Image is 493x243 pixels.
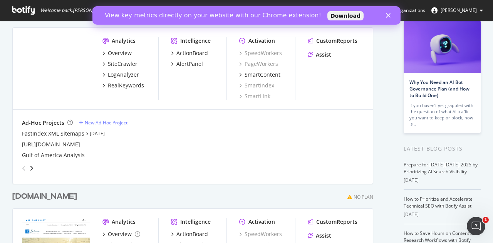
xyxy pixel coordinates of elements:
[308,218,357,226] a: CustomReports
[171,230,208,238] a: ActionBoard
[22,37,90,92] img: hyatt.com
[293,7,301,12] div: Close
[29,164,34,172] div: angle-right
[308,232,331,240] a: Assist
[171,49,208,57] a: ActionBoard
[409,102,475,127] div: If you haven’t yet grappled with the question of what AI traffic you want to keep or block, now is…
[404,177,481,184] div: [DATE]
[404,161,478,175] a: Prepare for [DATE][DATE] 2025 by Prioritizing AI Search Visibility
[22,119,64,127] div: Ad-Hoc Projects
[108,71,139,79] div: LogAnalyzer
[102,49,132,57] a: Overview
[22,130,84,137] a: FastIndex XML Sitemaps
[404,211,481,218] div: [DATE]
[12,191,77,202] div: [DOMAIN_NAME]
[441,7,477,13] span: Charles Bennett
[467,217,485,235] iframe: Intercom live chat
[239,92,270,100] a: SmartLink
[176,230,208,238] div: ActionBoard
[112,37,136,45] div: Analytics
[239,60,278,68] a: PageWorkers
[108,82,144,89] div: RealKeywords
[102,71,139,79] a: LogAnalyzer
[245,71,280,79] div: SmartContent
[239,82,274,89] a: SmartIndex
[85,119,127,126] div: New Ad-Hoc Project
[79,119,127,126] a: New Ad-Hoc Project
[316,37,357,45] div: CustomReports
[404,196,473,209] a: How to Prioritize and Accelerate Technical SEO with Botify Assist
[404,144,481,153] div: Latest Blog Posts
[176,49,208,57] div: ActionBoard
[90,130,105,137] a: [DATE]
[316,51,331,59] div: Assist
[239,230,282,238] a: SpeedWorkers
[308,37,357,45] a: CustomReports
[108,230,132,238] div: Overview
[386,7,425,14] div: Organizations
[22,141,80,148] a: [URL][DOMAIN_NAME]
[180,218,211,226] div: Intelligence
[308,51,331,59] a: Assist
[425,4,489,17] button: [PERSON_NAME]
[239,49,282,57] a: SpeedWorkers
[22,151,85,159] a: Gulf of America Analysis
[92,6,401,25] iframe: Intercom live chat banner
[102,82,144,89] a: RealKeywords
[248,218,275,226] div: Activation
[248,37,275,45] div: Activation
[112,218,136,226] div: Analytics
[108,49,132,57] div: Overview
[12,191,80,202] a: [DOMAIN_NAME]
[404,21,481,73] img: Why You Need an AI Bot Governance Plan (and How to Build One)
[316,218,357,226] div: CustomReports
[483,217,489,223] span: 1
[316,232,331,240] div: Assist
[180,37,211,45] div: Intelligence
[102,60,138,68] a: SiteCrawler
[409,79,470,99] a: Why You Need an AI Bot Governance Plan (and How to Build One)
[40,7,110,13] span: Welcome back, [PERSON_NAME] !
[354,194,373,200] div: No Plan
[176,60,203,68] div: AlertPanel
[102,230,140,238] a: Overview
[239,71,280,79] a: SmartContent
[108,60,138,68] div: SiteCrawler
[19,162,29,174] div: angle-left
[171,60,203,68] a: AlertPanel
